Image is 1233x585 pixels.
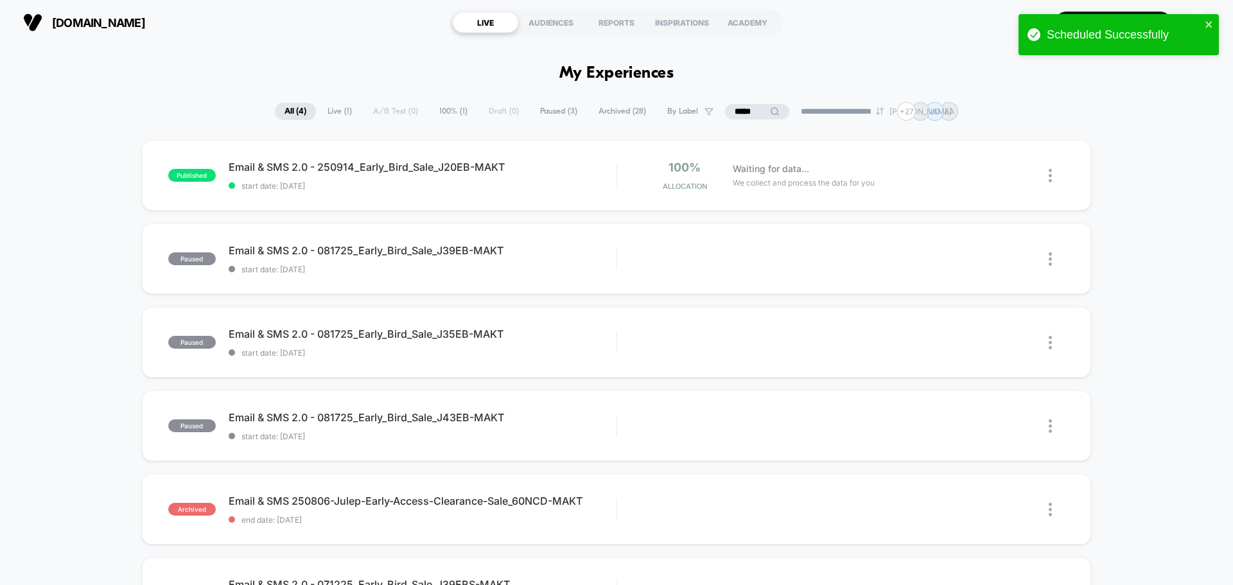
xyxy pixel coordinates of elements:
p: [PERSON_NAME] [889,107,952,116]
span: [DOMAIN_NAME] [52,16,145,30]
span: Email & SMS 2.0 - 250914_Early_Bird_Sale_J20EB-MAKT [229,161,616,173]
span: Archived ( 28 ) [589,103,656,120]
span: end date: [DATE] [229,515,616,525]
span: Allocation [663,182,707,191]
div: JE [1185,10,1210,35]
div: AUDIENCES [518,12,584,33]
span: Paused ( 3 ) [530,103,587,120]
img: end [876,107,884,115]
span: Email & SMS 2.0 - 081725_Early_Bird_Sale_J35EB-MAKT [229,327,616,340]
button: close [1205,19,1214,31]
span: start date: [DATE] [229,181,616,191]
div: LIVE [453,12,518,33]
span: 100% [669,161,701,174]
span: paused [168,419,216,432]
span: Live ( 1 ) [318,103,362,120]
span: start date: [DATE] [229,348,616,358]
span: Email & SMS 2.0 - 081725_Early_Bird_Sale_J39EB-MAKT [229,244,616,257]
span: paused [168,336,216,349]
span: All ( 4 ) [275,103,316,120]
span: Email & SMS 2.0 - 081725_Early_Bird_Sale_J43EB-MAKT [229,411,616,424]
div: INSPIRATIONS [649,12,715,33]
img: close [1049,503,1052,516]
div: + 27 [897,102,916,121]
span: Email & SMS 250806-Julep-Early-Access-Clearance-Sale_60NCD-MAKT [229,494,616,507]
img: close [1049,419,1052,433]
span: published [168,169,216,182]
img: close [1049,169,1052,182]
div: ACADEMY [715,12,780,33]
img: close [1049,252,1052,266]
span: archived [168,503,216,516]
img: Visually logo [23,13,42,32]
button: [DOMAIN_NAME] [19,12,149,33]
span: By Label [667,107,698,116]
div: REPORTS [584,12,649,33]
button: JE [1181,10,1214,36]
span: Waiting for data... [733,162,809,176]
span: 100% ( 1 ) [430,103,477,120]
span: We collect and process the data for you [733,177,875,189]
h1: My Experiences [559,64,674,83]
span: paused [168,252,216,265]
span: start date: [DATE] [229,432,616,441]
span: start date: [DATE] [229,265,616,274]
img: close [1049,336,1052,349]
div: Scheduled Successfully [1047,28,1201,42]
